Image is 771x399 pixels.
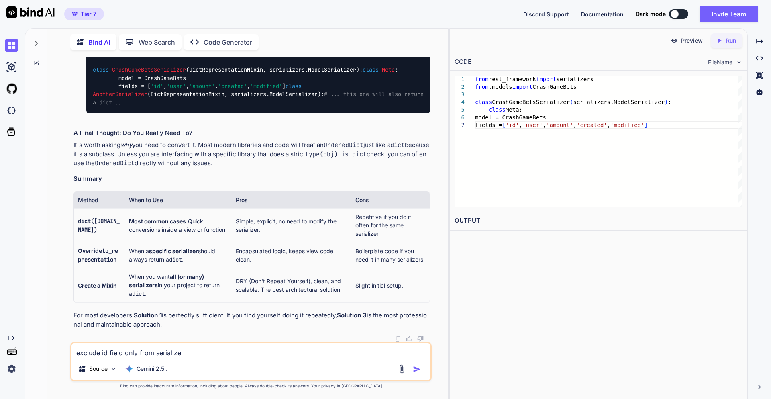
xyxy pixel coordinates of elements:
[413,365,421,373] img: icon
[475,99,492,105] span: class
[363,66,379,74] span: class
[232,268,352,303] td: DRY (Don't Repeat Yourself), clean, and scalable. The best architectural solution.
[475,114,546,121] span: model = CrashGameBets
[543,122,546,128] span: ,
[351,209,430,242] td: Repetitive if you do it often for the same serializer.
[73,129,430,138] h3: A Final Thought: Do You Really Need To?
[636,10,666,18] span: Dark mode
[395,336,401,342] img: copy
[522,122,543,128] span: 'user'
[577,122,607,128] span: 'created'
[417,336,424,342] img: dislike
[95,159,135,167] code: OrderedDict
[607,122,610,128] span: ,
[129,218,188,225] strong: Most common cases.
[81,10,96,18] span: Tier 7
[455,57,471,67] div: CODE
[532,84,577,90] span: CrashGameBets
[512,84,532,90] span: import
[488,106,505,113] span: class
[5,82,18,96] img: githubLight
[488,76,536,82] span: rest_framework
[89,365,108,373] p: Source
[644,122,647,128] span: ]
[450,211,747,230] h2: OUTPUT
[125,209,232,242] td: Quick conversions inside a view or function.
[665,99,668,105] span: )
[151,82,163,90] span: 'id'
[134,311,162,319] strong: Solution 1
[581,10,624,18] button: Documentation
[351,242,430,268] td: Boilerplate code if you need it in many serializers.
[120,141,132,149] em: why
[382,66,395,74] span: Meta
[218,82,247,90] span: 'created'
[455,114,465,121] div: 6
[137,365,167,373] p: Gemini 2.5..
[337,311,367,319] strong: Solution 3
[70,383,432,389] p: Bind can provide inaccurate information, including about people. Always double-check its answers....
[93,66,109,74] span: class
[523,11,569,18] span: Discord Support
[523,10,569,18] button: Discord Support
[78,282,117,289] strong: Create a Mixin
[492,99,570,105] span: CrashGameBetsSerializer
[324,141,363,149] code: OrderedDict
[6,6,55,18] img: Bind AI
[455,91,465,98] div: 3
[78,247,118,263] strong: Override
[397,364,406,374] img: attachment
[232,242,352,268] td: Encapsulated logic, keeps view code clean.
[351,268,430,303] td: Slight initial setup.
[351,192,430,209] th: Cons
[73,174,430,184] h3: Summary
[74,192,125,209] th: Method
[232,192,352,209] th: Pros
[573,99,665,105] span: serializers.ModelSerializer
[519,122,522,128] span: ,
[78,217,120,233] code: dict([DOMAIN_NAME])
[305,150,367,158] code: type(obj) is dict
[5,362,18,376] img: settings
[5,60,18,74] img: ai-studio
[536,76,556,82] span: import
[455,83,465,91] div: 2
[502,122,505,128] span: [
[93,41,427,106] code: rest_framework serializers .models CrashGameBets (DictRepresentationMixin, serializers.ModelSeria...
[139,37,175,47] p: Web Search
[167,82,186,90] span: 'user'
[125,192,232,209] th: When to Use
[250,82,282,90] span: 'modified'
[149,248,198,254] strong: specific serializer
[455,121,465,129] div: 7
[64,8,104,20] button: premiumTier 7
[681,37,703,45] p: Preview
[125,365,133,373] img: Gemini 2.5 Pro
[455,76,465,83] div: 1
[93,91,147,98] span: AnotherSerializer
[390,141,405,149] code: dict
[169,256,182,263] code: dict
[132,290,145,297] code: dict
[286,82,302,90] span: class
[506,122,519,128] span: 'id'
[475,84,489,90] span: from
[455,106,465,114] div: 5
[5,39,18,52] img: chat
[88,37,110,47] p: Bind AI
[5,104,18,117] img: darkCloudIdeIcon
[232,209,352,242] td: Simple, explicit, no need to modify the serializer.
[71,343,430,358] textarea: exclude id field only from serialize
[73,141,430,168] p: It's worth asking you need to convert it. Most modern libraries and code will treat an just like ...
[610,122,644,128] span: 'modified'
[125,242,232,268] td: When a should always return a .
[546,122,573,128] span: 'amount'
[475,122,502,128] span: fields =
[726,37,736,45] p: Run
[581,11,624,18] span: Documentation
[506,106,522,113] span: Meta:
[125,268,232,303] td: When you want in your project to return a .
[700,6,758,22] button: Invite Team
[570,99,573,105] span: (
[110,366,117,372] img: Pick Models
